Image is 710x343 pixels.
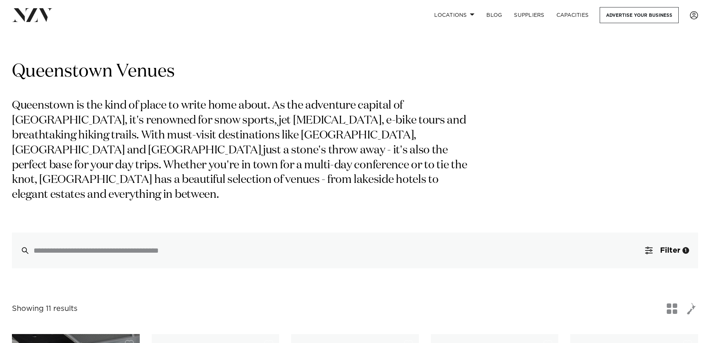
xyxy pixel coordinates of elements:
[12,8,53,22] img: nzv-logo.png
[12,60,698,84] h1: Queenstown Venues
[428,7,480,23] a: Locations
[550,7,595,23] a: Capacities
[636,233,698,268] button: Filter1
[12,99,473,203] p: Queenstown is the kind of place to write home about. As the adventure capital of [GEOGRAPHIC_DATA...
[682,247,689,254] div: 1
[600,7,679,23] a: Advertise your business
[480,7,508,23] a: BLOG
[508,7,550,23] a: SUPPLIERS
[12,303,78,315] div: Showing 11 results
[660,247,680,254] span: Filter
